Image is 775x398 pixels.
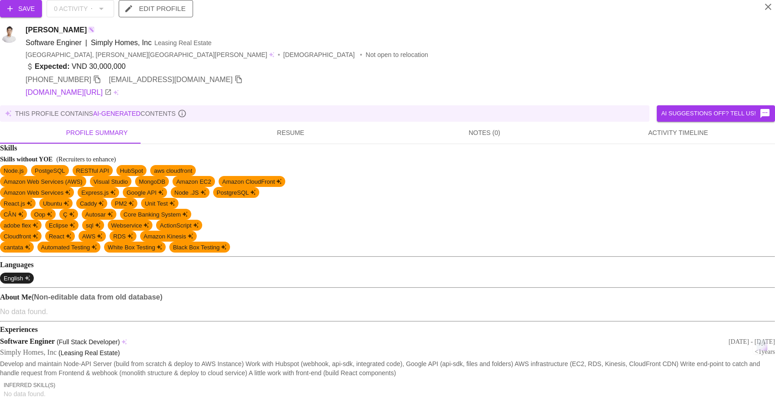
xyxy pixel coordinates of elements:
[154,39,211,47] span: Leasing Real Estate
[174,189,205,196] div: Node .JS
[35,61,69,72] b: Expected:
[109,76,232,83] span: [EMAIL_ADDRESS][DOMAIN_NAME]
[26,25,87,36] span: [PERSON_NAME]
[126,3,185,15] span: edit profile
[91,39,152,47] span: Simply Homes, Inc
[5,127,189,139] span: profile summary
[4,167,24,174] div: Node.js
[108,244,162,251] div: White Box Testing
[119,4,193,12] a: edit profile
[113,233,132,240] div: RDS
[144,233,193,240] div: Amazon Kinesis
[86,222,100,229] div: sql
[26,50,274,59] div: [GEOGRAPHIC_DATA], [PERSON_NAME][GEOGRAPHIC_DATA][PERSON_NAME]
[63,211,74,218] div: Ç
[85,211,113,218] div: Autosar
[93,110,141,117] span: AI-generated
[15,109,176,118] p: this profile contains contents
[4,178,83,185] div: Amazon Web Services (AWS)
[26,61,126,72] div: VND 30,000,000
[4,244,30,251] div: cantata
[217,189,256,196] div: PostgreSQL
[222,178,282,185] div: Amazon CloudFront
[176,178,211,185] div: Amazon EC2
[111,222,149,229] div: Webservice
[56,156,116,163] span: (Recruiters to enhance)
[124,211,188,218] div: Core Banking System
[283,50,357,59] span: [DEMOGRAPHIC_DATA]
[728,338,775,346] div: [DATE] - [DATE]
[49,233,71,240] div: React
[57,337,120,346] span: (Full Stack Developer)
[41,244,97,251] div: Automated Testing
[199,127,382,139] span: resume
[173,244,226,251] div: Black Box Testing
[4,189,70,196] div: Amazon Web Services
[49,222,75,229] div: Eclipse
[26,87,112,98] a: [DOMAIN_NAME][URL]
[160,222,198,229] div: ActionScript
[661,108,770,119] span: AI suggestions off? Tell us!
[115,200,134,207] div: PM2
[34,211,52,218] div: Oop
[120,167,143,174] div: HubSpot
[4,200,32,207] div: React.js
[31,293,162,301] b: (Non-editable data from old database)
[7,3,35,15] span: Save
[4,381,775,389] p: Inferred Skill(s)
[4,211,23,218] div: CẦN
[76,167,109,174] div: RESTful API
[58,348,120,357] p: (Leasing Real Estate)
[145,200,174,207] div: Unit Test
[82,233,102,240] div: AWS
[85,37,87,48] span: |
[26,39,82,47] span: Software Enginer
[88,26,95,33] img: magic_wand.svg
[126,189,163,196] div: Google API
[94,178,128,185] div: Visual Studio
[26,76,91,83] span: [PHONE_NUMBER]
[4,233,38,240] div: Cloudfront
[35,167,65,174] div: PostgeSQL
[587,127,770,139] span: activity timeline
[4,275,30,282] div: English
[393,127,576,139] span: notes (0)
[139,178,165,185] div: MongoDB
[366,50,428,59] p: Not open to relocation
[154,167,192,174] div: aws cloudfront
[657,105,775,122] button: AI suggestions off? Tell us!
[4,222,38,229] div: adobe flex
[43,200,69,207] div: Ubuntu
[81,189,115,196] div: Express.js
[80,200,104,207] div: Caddy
